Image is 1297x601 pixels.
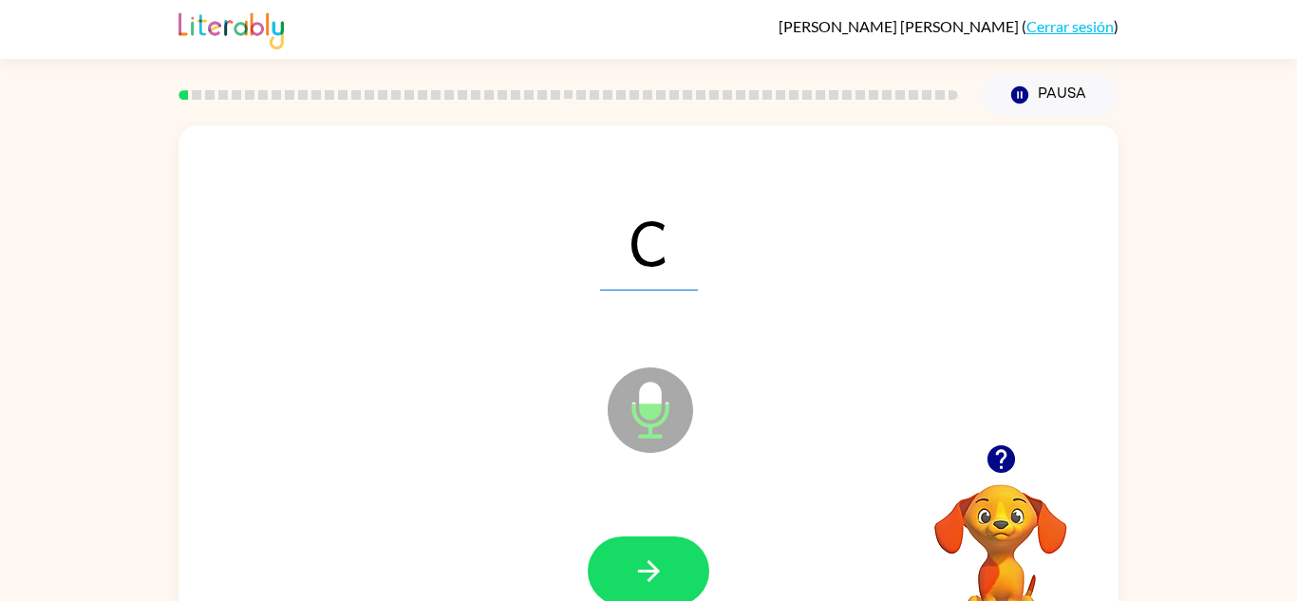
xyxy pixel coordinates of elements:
[179,8,284,49] img: Literably
[981,73,1118,117] button: Pausa
[779,17,1118,35] div: ( )
[600,192,698,291] span: C
[1026,17,1114,35] a: Cerrar sesión
[779,17,1022,35] span: [PERSON_NAME] [PERSON_NAME]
